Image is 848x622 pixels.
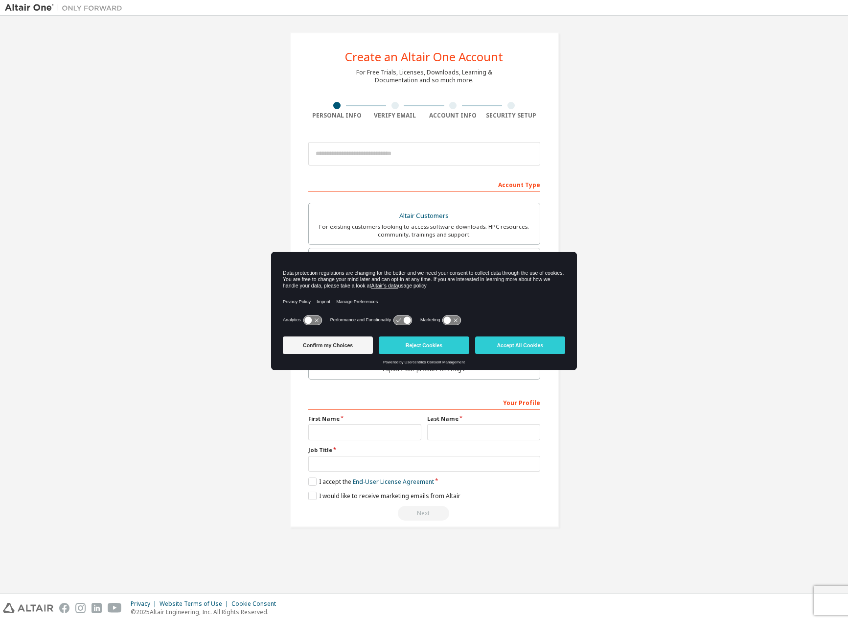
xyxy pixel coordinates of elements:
img: youtube.svg [108,603,122,613]
div: For Free Trials, Licenses, Downloads, Learning & Documentation and so much more. [356,69,492,84]
div: Altair Customers [315,209,534,223]
div: Website Terms of Use [160,600,231,608]
div: Account Type [308,176,540,192]
div: Read and acccept EULA to continue [308,506,540,521]
div: Cookie Consent [231,600,282,608]
img: facebook.svg [59,603,69,613]
label: Job Title [308,446,540,454]
div: Your Profile [308,394,540,410]
label: First Name [308,415,421,423]
div: For existing customers looking to access software downloads, HPC resources, community, trainings ... [315,223,534,239]
div: Verify Email [366,112,424,120]
a: End-User License Agreement [353,478,434,486]
div: Account Info [424,112,482,120]
div: Create an Altair One Account [345,51,503,63]
div: Security Setup [482,112,540,120]
label: I would like to receive marketing emails from Altair [308,492,460,500]
img: Altair One [5,3,127,13]
img: linkedin.svg [92,603,102,613]
label: Last Name [427,415,540,423]
div: Privacy [131,600,160,608]
img: altair_logo.svg [3,603,53,613]
div: Personal Info [308,112,367,120]
p: © 2025 Altair Engineering, Inc. All Rights Reserved. [131,608,282,616]
label: I accept the [308,478,434,486]
img: instagram.svg [75,603,86,613]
